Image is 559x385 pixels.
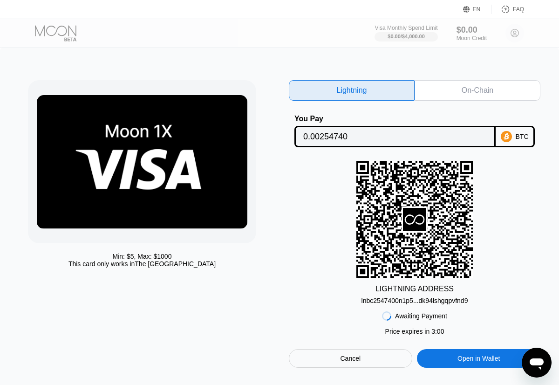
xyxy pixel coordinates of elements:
div: Min: $ 5 , Max: $ 1000 [113,253,172,260]
div: $0.00 / $4,000.00 [388,34,425,39]
div: Visa Monthly Spend Limit [375,25,437,31]
iframe: Button to launch messaging window [522,348,552,378]
div: lnbc2547400n1p5...dk94lshgqpvfnd9 [361,293,468,304]
span: 3 : 00 [431,328,444,335]
div: On-Chain [462,86,493,95]
div: You PayBTC [289,115,540,147]
div: On-Chain [415,80,540,101]
div: LIGHTNING ADDRESS [375,285,454,293]
div: Cancel [341,354,361,363]
div: Price expires in [385,328,444,335]
div: EN [473,6,481,13]
div: FAQ [491,5,524,14]
div: Cancel [289,349,412,368]
div: Lightning [289,80,415,101]
div: Open in Wallet [417,349,540,368]
div: FAQ [513,6,524,13]
div: This card only works in The [GEOGRAPHIC_DATA] [68,260,216,268]
div: Lightning [337,86,367,95]
div: BTC [516,133,529,140]
div: Awaiting Payment [395,312,447,320]
div: EN [463,5,491,14]
div: lnbc2547400n1p5...dk94lshgqpvfnd9 [361,297,468,304]
div: Open in Wallet [457,354,500,363]
div: Visa Monthly Spend Limit$0.00/$4,000.00 [375,25,437,41]
div: You Pay [294,115,496,123]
